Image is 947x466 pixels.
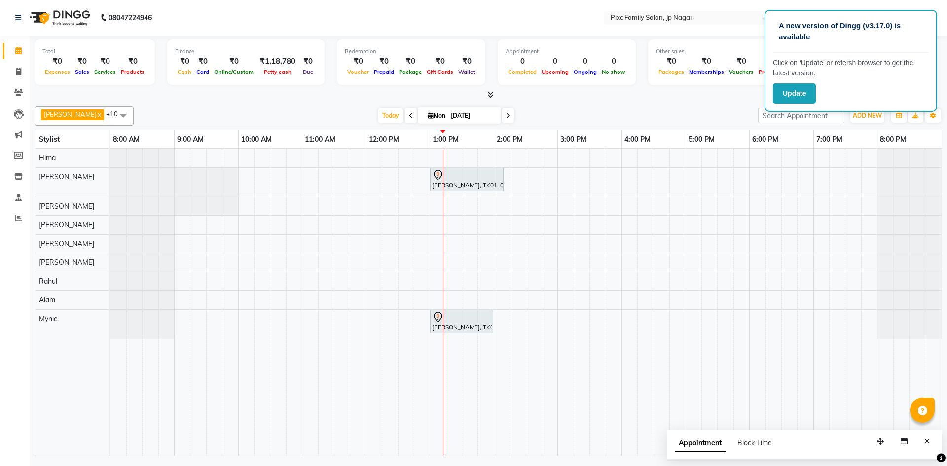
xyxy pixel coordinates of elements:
[737,438,772,447] span: Block Time
[727,56,756,67] div: ₹0
[656,47,816,56] div: Other sales
[39,135,60,143] span: Stylist
[175,56,194,67] div: ₹0
[25,4,93,32] img: logo
[39,153,56,162] span: Hima
[42,56,73,67] div: ₹0
[110,132,142,146] a: 8:00 AM
[175,47,317,56] div: Finance
[345,69,371,75] span: Voucher
[212,69,256,75] span: Online/Custom
[779,20,923,42] p: A new version of Dingg (v3.17.0) is available
[506,69,539,75] span: Completed
[39,239,94,248] span: [PERSON_NAME]
[194,56,212,67] div: ₹0
[687,69,727,75] span: Memberships
[42,69,73,75] span: Expenses
[773,83,816,104] button: Update
[758,108,844,123] input: Search Appointment
[92,69,118,75] span: Services
[300,69,316,75] span: Due
[814,132,845,146] a: 7:00 PM
[456,69,477,75] span: Wallet
[256,56,299,67] div: ₹1,18,780
[675,434,726,452] span: Appointment
[175,69,194,75] span: Cash
[73,69,92,75] span: Sales
[97,110,101,118] a: x
[39,202,94,211] span: [PERSON_NAME]
[397,69,424,75] span: Package
[424,69,456,75] span: Gift Cards
[299,56,317,67] div: ₹0
[877,132,909,146] a: 8:00 PM
[39,258,94,267] span: [PERSON_NAME]
[39,295,55,304] span: Alam
[371,56,397,67] div: ₹0
[378,108,403,123] span: Today
[426,112,448,119] span: Mon
[756,56,784,67] div: ₹0
[686,132,717,146] a: 5:00 PM
[494,132,525,146] a: 2:00 PM
[39,314,58,323] span: Mynie
[118,56,147,67] div: ₹0
[109,4,152,32] b: 08047224946
[727,69,756,75] span: Vouchers
[397,56,424,67] div: ₹0
[92,56,118,67] div: ₹0
[371,69,397,75] span: Prepaid
[118,69,147,75] span: Products
[261,69,294,75] span: Petty cash
[39,172,94,181] span: [PERSON_NAME]
[599,56,628,67] div: 0
[850,109,884,123] button: ADD NEW
[558,132,589,146] a: 3:00 PM
[750,132,781,146] a: 6:00 PM
[906,427,937,456] iframe: chat widget
[756,69,784,75] span: Prepaids
[687,56,727,67] div: ₹0
[42,47,147,56] div: Total
[571,69,599,75] span: Ongoing
[106,110,125,118] span: +10
[239,132,274,146] a: 10:00 AM
[39,220,94,229] span: [PERSON_NAME]
[44,110,97,118] span: [PERSON_NAME]
[773,58,929,78] p: Click on ‘Update’ or refersh browser to get the latest version.
[345,56,371,67] div: ₹0
[366,132,401,146] a: 12:00 PM
[73,56,92,67] div: ₹0
[430,132,461,146] a: 1:00 PM
[345,47,477,56] div: Redemption
[622,132,653,146] a: 4:00 PM
[302,132,338,146] a: 11:00 AM
[506,47,628,56] div: Appointment
[506,56,539,67] div: 0
[853,112,882,119] span: ADD NEW
[424,56,456,67] div: ₹0
[431,311,492,332] div: [PERSON_NAME], TK01, 01:00 PM-02:00 PM, COMBO (999)
[656,69,687,75] span: Packages
[448,108,497,123] input: 2025-09-01
[599,69,628,75] span: No show
[212,56,256,67] div: ₹0
[456,56,477,67] div: ₹0
[194,69,212,75] span: Card
[431,169,503,190] div: [PERSON_NAME], TK01, 01:00 PM-02:10 PM, HYDRA FACIAL 2499
[539,69,571,75] span: Upcoming
[175,132,206,146] a: 9:00 AM
[656,56,687,67] div: ₹0
[571,56,599,67] div: 0
[539,56,571,67] div: 0
[39,277,57,286] span: Rahul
